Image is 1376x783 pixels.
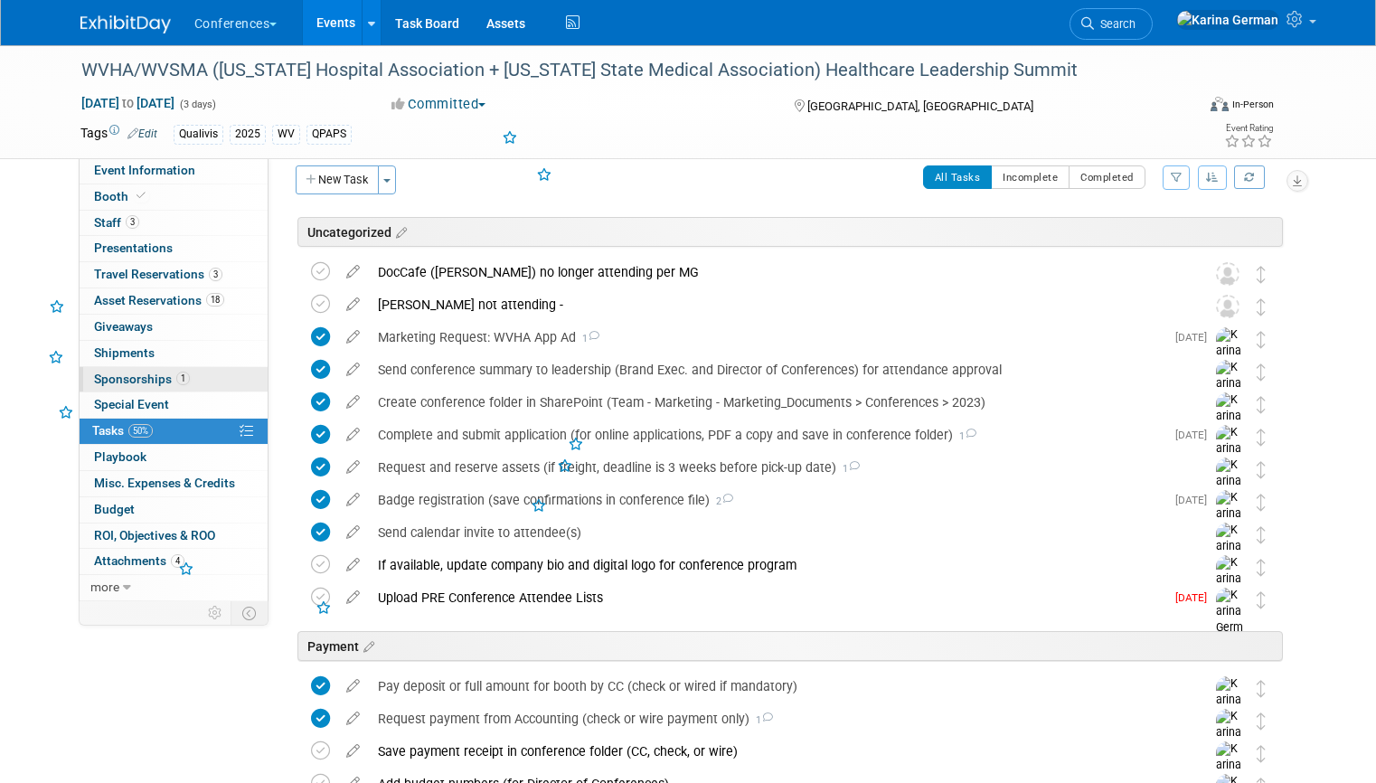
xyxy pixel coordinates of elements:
a: Refresh [1234,165,1265,189]
a: edit [337,362,369,378]
img: Karina German [1216,676,1243,741]
button: Incomplete [991,165,1070,189]
div: Badge registration (save confirmations in conference file) [369,485,1164,515]
img: Karina German [1216,490,1243,554]
span: 1 [836,463,860,475]
div: WVHA/WVSMA ([US_STATE] Hospital Association + [US_STATE] State Medical Association) Healthcare Le... [75,54,1173,87]
a: Edit sections [359,637,374,655]
span: 3 [126,215,139,229]
img: ExhibitDay [80,15,171,33]
span: 1 [176,372,190,385]
span: 2 [710,495,733,507]
i: Move task [1257,680,1266,697]
i: Move task [1257,712,1266,730]
img: Karina German [1216,458,1243,522]
i: Booth reservation complete [137,191,146,201]
span: Special Event [94,397,169,411]
span: ROI, Objectives & ROO [94,528,215,542]
i: Move task [1257,396,1266,413]
div: Create conference folder in SharePoint (Team - Marketing - Marketing_Documents > Conferences > 2023) [369,387,1180,418]
i: Move task [1257,461,1266,478]
button: All Tasks [923,165,993,189]
div: Send conference summary to leadership (Brand Exec. and Director of Conferences) for attendance ap... [369,354,1180,385]
a: edit [337,743,369,759]
div: Request payment from Accounting (check or wire payment only) [369,703,1180,734]
div: Event Format [1098,94,1274,121]
a: edit [337,524,369,541]
img: Karina German [1216,360,1243,424]
a: Tasks50% [80,419,268,444]
i: Move task [1257,526,1266,543]
a: Booth [80,184,268,210]
img: Unassigned [1216,262,1239,286]
a: Edit sections [391,222,407,241]
div: [PERSON_NAME] not attending - [369,289,1180,320]
a: Asset Reservations18 [80,288,268,314]
span: 1 [953,430,976,442]
div: Marketing Request: WVHA App Ad [369,322,1164,353]
img: Format-Inperson.png [1211,97,1229,111]
div: Qualivis [174,125,223,144]
a: edit [337,297,369,313]
span: Misc. Expenses & Credits [94,476,235,490]
img: Karina German [1216,709,1243,773]
span: Booth [94,189,149,203]
div: Send calendar invite to attendee(s) [369,517,1180,548]
img: Karina German [1216,425,1243,489]
span: 1 [576,333,599,344]
button: Completed [1069,165,1145,189]
img: Karina German [1216,523,1243,587]
span: 50% [128,424,153,438]
div: Payment [297,631,1283,661]
div: Upload PRE Conference Attendee Lists [369,582,1164,613]
span: 4 [171,554,184,568]
i: Move task [1257,494,1266,511]
span: Attachments [94,553,184,568]
div: Event Rating [1224,124,1273,133]
span: Shipments [94,345,155,360]
i: Move task [1257,363,1266,381]
span: [DATE] [1175,429,1216,441]
a: Budget [80,497,268,523]
span: Presentations [94,241,173,255]
span: to [119,96,137,110]
span: 1 [749,714,773,726]
span: Asset Reservations [94,293,224,307]
div: QPAPS [306,125,352,144]
a: Special Event [80,392,268,418]
a: Misc. Expenses & Credits [80,471,268,496]
span: 18 [206,293,224,307]
div: DocCafe ([PERSON_NAME]) no longer attending per MG [369,257,1180,288]
span: [DATE] [DATE] [80,95,175,111]
a: Playbook [80,445,268,470]
img: Unassigned [1216,295,1239,318]
a: Attachments4 [80,549,268,574]
span: Staff [94,215,139,230]
td: Personalize Event Tab Strip [200,601,231,625]
a: ROI, Objectives & ROO [80,524,268,549]
a: Shipments [80,341,268,366]
span: (3 days) [178,99,216,110]
span: [DATE] [1175,591,1216,604]
a: Search [1070,8,1153,40]
span: Event Information [94,163,195,177]
a: edit [337,264,369,280]
a: Giveaways [80,315,268,340]
div: In-Person [1231,98,1274,111]
span: 3 [209,268,222,281]
a: edit [337,459,369,476]
div: WV [272,125,300,144]
td: Toggle Event Tabs [231,601,268,625]
a: edit [337,557,369,573]
img: Karina German [1216,327,1243,391]
div: Save payment receipt in conference folder (CC, check, or wire) [369,736,1180,767]
button: New Task [296,165,379,194]
span: Playbook [94,449,146,464]
a: Edit [127,127,157,140]
a: Travel Reservations3 [80,262,268,288]
img: Karina German [1216,392,1243,457]
a: Presentations [80,236,268,261]
div: Pay deposit or full amount for booth by CC (check or wired if mandatory) [369,671,1180,702]
span: Tasks [92,423,153,438]
span: Sponsorships [94,372,190,386]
